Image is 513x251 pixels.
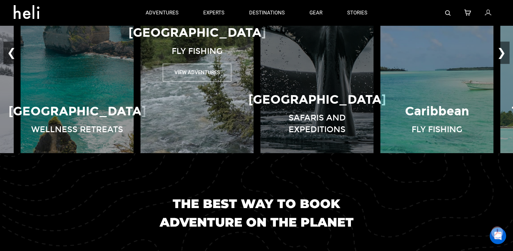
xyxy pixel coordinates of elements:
img: search-bar-icon.svg [445,10,451,16]
p: Fly Fishing [172,45,222,57]
div: Open Intercom Messenger [490,228,506,244]
button: View Adventures [163,64,231,81]
p: Caribbean [405,103,469,120]
p: adventures [146,9,179,16]
button: ❯ [493,42,510,64]
p: Fly Fishing [412,124,462,135]
h1: The best way to book adventure on the planet [137,194,377,231]
p: destinations [249,9,285,16]
p: [GEOGRAPHIC_DATA] [9,103,146,120]
p: [GEOGRAPHIC_DATA] [129,24,266,42]
p: experts [203,9,224,16]
p: [GEOGRAPHIC_DATA] [248,91,386,109]
button: ❮ [3,42,20,64]
p: Safaris and Expeditions [264,112,370,136]
p: Wellness Retreats [31,124,123,135]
